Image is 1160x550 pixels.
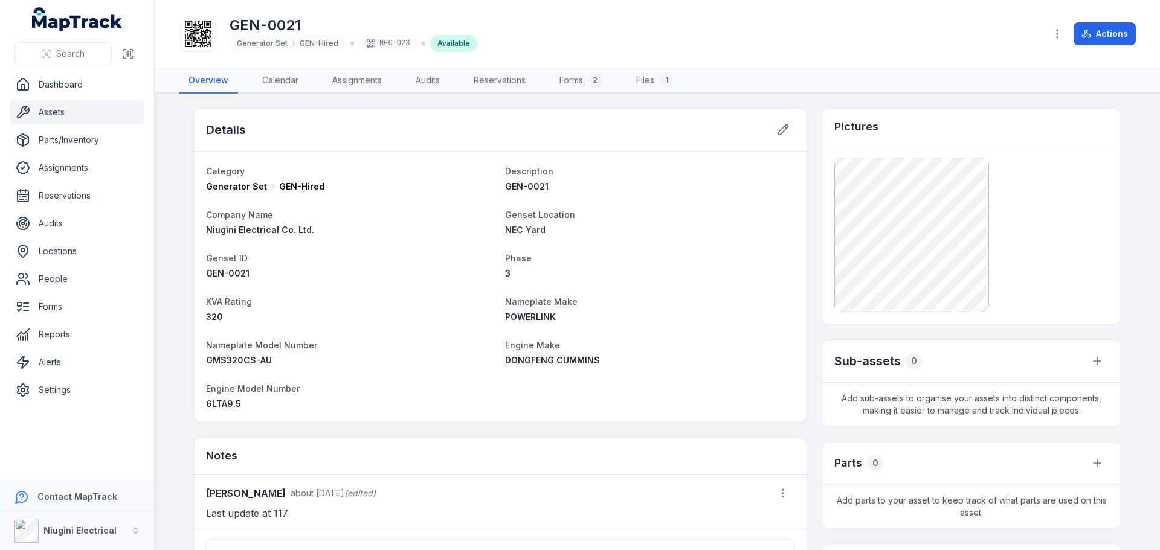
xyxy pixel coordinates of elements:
[206,486,286,500] strong: [PERSON_NAME]
[344,488,376,498] span: (edited)
[206,225,314,235] span: Niugini Electrical Co. Ltd.
[206,340,317,350] span: Nameplate Model Number
[56,48,85,60] span: Search
[834,353,901,369] h2: Sub-assets
[323,68,391,94] a: Assignments
[834,118,878,135] h3: Pictures
[359,35,417,52] div: NEC-023
[237,39,288,48] span: Generator Set
[206,166,245,176] span: Category
[291,488,344,498] time: 8/4/2025, 4:21:40 PM
[206,268,250,278] span: GEN-0021
[906,353,923,369] div: 0
[505,209,575,220] span: Genset Location
[627,68,683,94] a: Files1
[43,525,117,536] strong: Niugini Electrical
[291,488,344,498] span: about [DATE]
[179,68,238,94] a: Overview
[10,322,144,347] a: Reports
[10,211,144,235] a: Audits
[588,73,602,88] div: 2
[206,209,273,220] span: Company Name
[10,295,144,319] a: Forms
[206,447,237,464] h3: Notes
[206,296,252,307] span: KVA Rating
[206,181,267,193] span: Generator Set
[10,72,144,97] a: Dashboard
[550,68,612,94] a: Forms2
[300,39,338,48] span: GEN-Hired
[822,485,1121,528] span: Add parts to your asset to keep track of what parts are used on this asset.
[505,225,546,235] span: NEC Yard
[505,296,578,307] span: Nameplate Make
[505,312,556,322] span: POWERLINK
[834,455,862,472] h3: Parts
[206,253,248,263] span: Genset ID
[505,268,511,278] span: 3
[867,455,884,472] div: 0
[505,253,532,263] span: Phase
[10,378,144,402] a: Settings
[10,239,144,263] a: Locations
[10,100,144,124] a: Assets
[430,35,477,52] div: Available
[505,166,553,176] span: Description
[10,184,144,208] a: Reservations
[206,355,272,365] span: GMS320CS-AU
[206,383,300,394] span: Engine Model Number
[505,224,794,236] a: NEC Yard
[253,68,308,94] a: Calendar
[37,491,117,502] strong: Contact MapTrack
[659,73,674,88] div: 1
[1074,22,1136,45] button: Actions
[10,156,144,180] a: Assignments
[464,68,535,94] a: Reservations
[505,340,560,350] span: Engine Make
[10,267,144,291] a: People
[10,128,144,152] a: Parts/Inventory
[206,121,246,138] h2: Details
[505,355,600,365] span: DONGFENG CUMMINS
[505,181,549,191] span: GEN-0021
[32,7,123,31] a: MapTrack
[822,383,1121,426] span: Add sub-assets to organise your assets into distinct components, making it easier to manage and t...
[406,68,449,94] a: Audits
[206,398,241,409] span: 6LTA9.5
[10,350,144,374] a: Alerts
[14,42,112,65] button: Search
[230,16,477,35] h1: GEN-0021
[206,312,223,322] span: 320
[279,181,324,193] span: GEN-Hired
[206,505,794,522] p: Last update at 117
